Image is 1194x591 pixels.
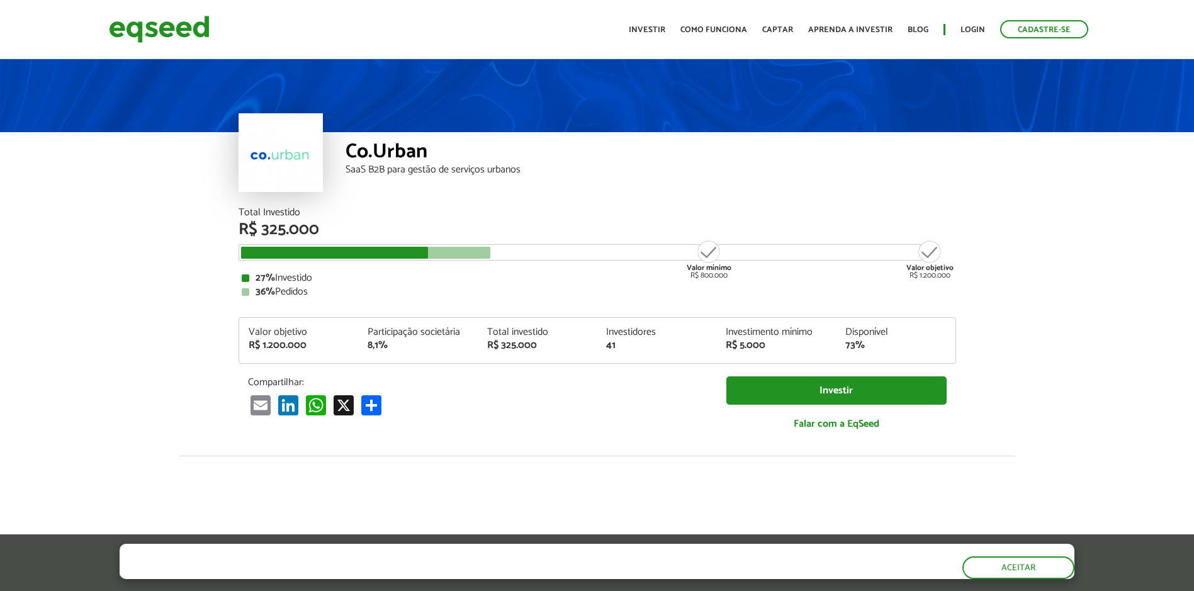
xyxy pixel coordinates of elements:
[256,269,275,286] strong: 27%
[109,13,210,46] img: EqSeed
[276,395,301,415] a: LinkedIn
[680,26,747,34] a: Como funciona
[239,208,956,218] div: Total Investido
[908,26,928,34] a: Blog
[242,287,953,297] div: Pedidos
[960,26,985,34] a: Login
[845,327,946,337] div: Disponível
[606,327,707,337] div: Investidores
[359,395,384,415] a: Compartilhar
[487,341,588,351] div: R$ 325.000
[346,142,956,165] div: Co.Urban
[248,376,707,388] p: Compartilhar:
[487,327,588,337] div: Total investido
[239,222,956,238] div: R$ 325.000
[256,283,275,300] strong: 36%
[726,376,947,405] a: Investir
[845,341,946,351] div: 73%
[685,239,733,279] div: R$ 800.000
[606,341,707,351] div: 41
[120,544,575,563] h5: O site da EqSeed utiliza cookies para melhorar sua navegação.
[242,273,953,283] div: Investido
[762,26,793,34] a: Captar
[249,327,349,337] div: Valor objetivo
[303,395,329,415] a: WhatsApp
[286,568,431,578] a: política de privacidade e de cookies
[726,327,826,337] div: Investimento mínimo
[346,165,956,175] div: SaaS B2B para gestão de serviços urbanos
[962,556,1074,579] button: Aceitar
[120,566,575,578] p: Ao clicar em "aceitar", você aceita nossa .
[368,327,468,337] div: Participação societária
[726,341,826,351] div: R$ 5.000
[249,341,349,351] div: R$ 1.200.000
[248,395,273,415] a: Email
[368,341,468,351] div: 8,1%
[906,239,954,279] div: R$ 1.200.000
[331,395,356,415] a: X
[629,26,665,34] a: Investir
[726,411,947,437] a: Falar com a EqSeed
[1000,20,1088,38] a: Cadastre-se
[687,262,731,274] strong: Valor mínimo
[906,262,954,274] strong: Valor objetivo
[808,26,893,34] a: Aprenda a investir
